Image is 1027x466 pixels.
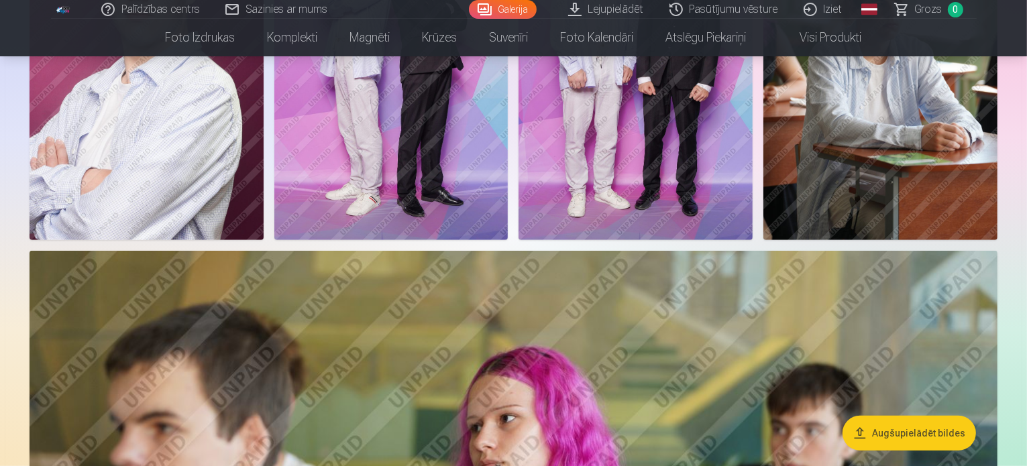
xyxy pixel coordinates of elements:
a: Komplekti [252,19,334,56]
a: Atslēgu piekariņi [650,19,763,56]
a: Visi produkti [763,19,878,56]
a: Foto izdrukas [150,19,252,56]
a: Magnēti [334,19,407,56]
img: /fa1 [56,5,71,13]
button: Augšupielādēt bildes [843,415,976,450]
a: Foto kalendāri [545,19,650,56]
span: 0 [948,2,963,17]
a: Krūzes [407,19,474,56]
a: Suvenīri [474,19,545,56]
span: Grozs [915,1,942,17]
